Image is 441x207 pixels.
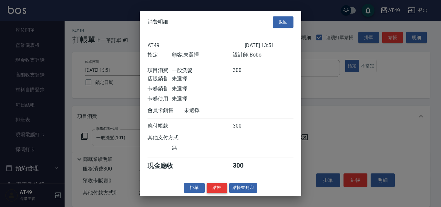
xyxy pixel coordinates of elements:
div: 設計師: Bobo [233,52,293,58]
div: 其他支付方式 [148,134,196,141]
div: 卡券銷售 [148,86,172,92]
div: 項目消費 [148,67,172,74]
div: 300 [233,161,257,170]
div: 現金應收 [148,161,184,170]
div: 顧客: 未選擇 [172,52,232,58]
div: 應付帳款 [148,123,172,129]
button: 掛單 [184,183,205,193]
span: 消費明細 [148,19,168,25]
button: 返回 [273,16,293,28]
div: 店販銷售 [148,76,172,82]
div: AT49 [148,42,245,48]
button: 結帳並列印 [229,183,257,193]
div: 會員卡銷售 [148,107,184,114]
button: 結帳 [207,183,227,193]
div: [DATE] 13:51 [245,42,293,48]
div: 未選擇 [172,86,232,92]
div: 一般洗髮 [172,67,232,74]
div: 300 [233,123,257,129]
div: 未選擇 [184,107,245,114]
div: 指定 [148,52,172,58]
div: 未選擇 [172,76,232,82]
div: 未選擇 [172,96,232,102]
div: 無 [172,144,232,151]
div: 卡券使用 [148,96,172,102]
div: 300 [233,67,257,74]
